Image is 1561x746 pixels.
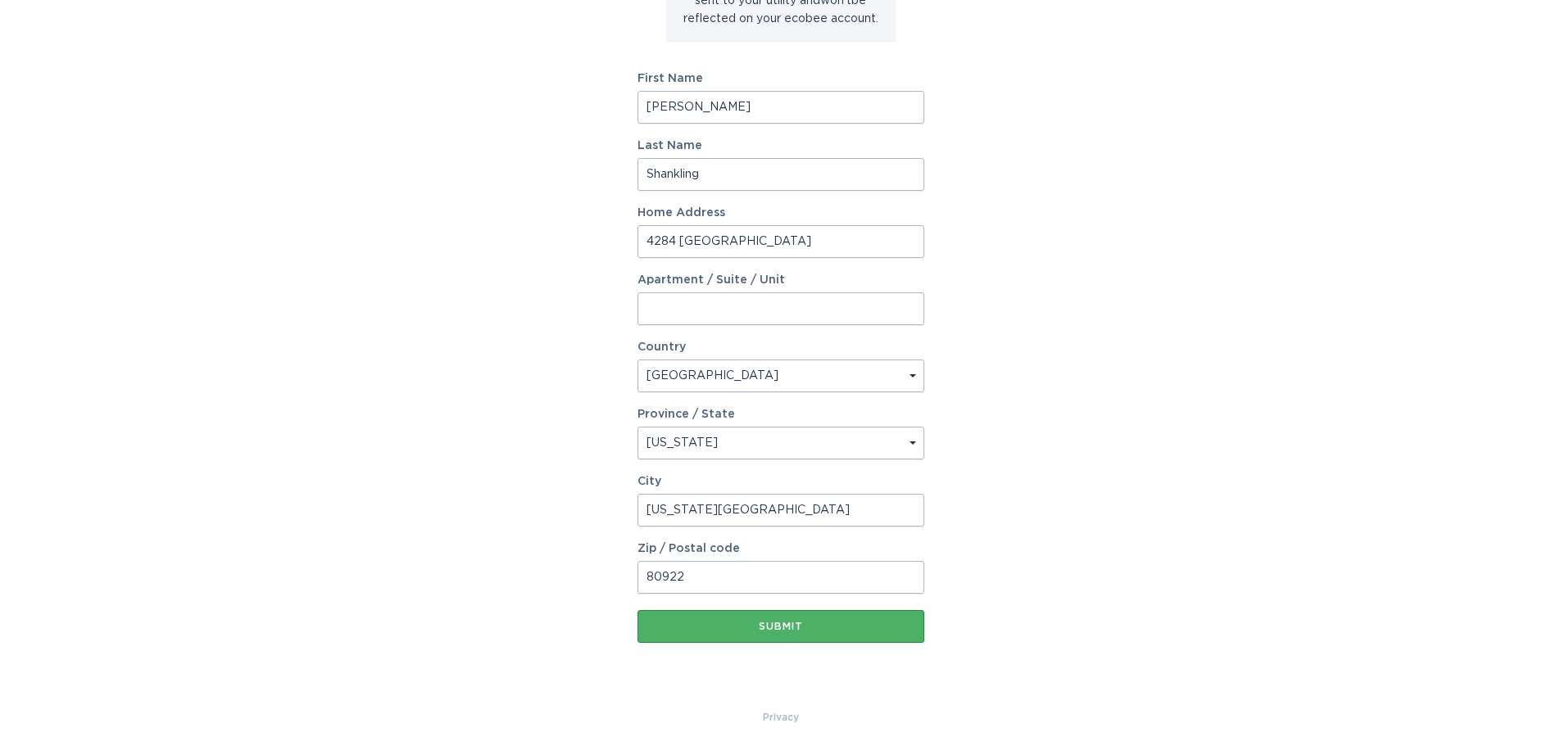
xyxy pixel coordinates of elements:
label: Zip / Postal code [638,543,924,554]
label: Apartment / Suite / Unit [638,274,924,286]
label: Home Address [638,207,924,219]
div: Submit [646,622,916,631]
label: Country [638,341,686,353]
label: Last Name [638,140,924,151]
button: Submit [638,610,924,643]
label: City [638,476,924,487]
label: Province / State [638,409,735,420]
label: First Name [638,73,924,84]
a: Privacy Policy & Terms of Use [763,708,799,726]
